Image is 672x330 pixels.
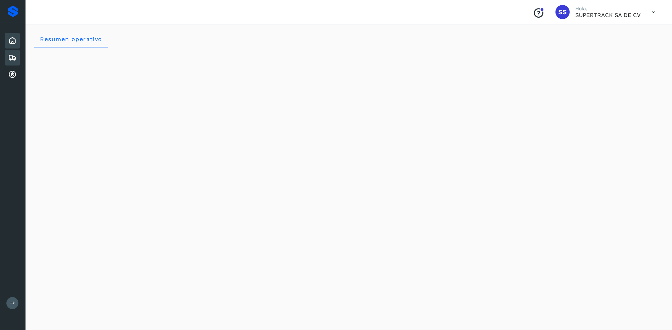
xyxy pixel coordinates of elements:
p: SUPERTRACK SA DE CV [575,12,640,18]
p: Hola, [575,6,640,12]
div: Inicio [5,33,20,49]
div: Embarques [5,50,20,66]
div: Cuentas por cobrar [5,67,20,82]
span: Resumen operativo [40,36,102,42]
